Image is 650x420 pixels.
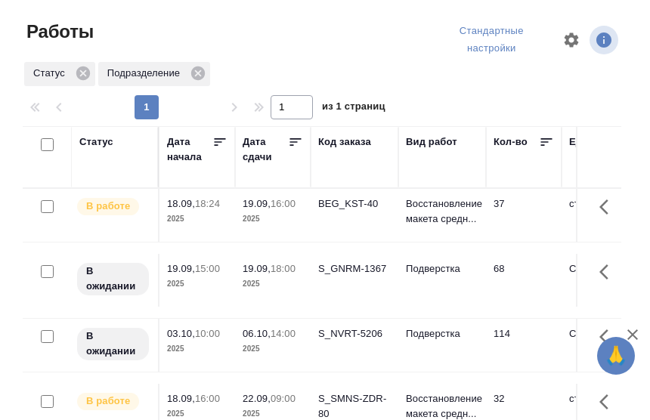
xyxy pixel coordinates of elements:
[76,196,150,217] div: Исполнитель выполняет работу
[318,326,391,341] div: S_NVRT-5206
[430,20,553,60] div: split button
[243,212,303,227] p: 2025
[590,189,627,225] button: Здесь прячутся важные кнопки
[243,134,288,165] div: Дата сдачи
[243,341,303,357] p: 2025
[243,263,271,274] p: 19.09,
[562,189,649,242] td: страница
[318,261,391,276] div: S_GNRM-1367
[318,196,391,212] div: BEG_KST-40
[23,20,94,44] span: Работы
[243,328,271,339] p: 06.10,
[603,340,629,372] span: 🙏
[167,134,212,165] div: Дата начала
[98,62,210,86] div: Подразделение
[590,26,621,54] span: Посмотреть информацию
[569,134,606,150] div: Ед. изм
[86,264,140,294] p: В ожидании
[167,328,195,339] p: 03.10,
[271,393,296,404] p: 09:00
[406,326,478,341] p: Подверстка
[195,263,220,274] p: 15:00
[590,319,627,355] button: Здесь прячутся важные кнопки
[167,393,195,404] p: 18.09,
[24,62,95,86] div: Статус
[271,328,296,339] p: 14:00
[271,263,296,274] p: 18:00
[167,212,227,227] p: 2025
[243,393,271,404] p: 22.09,
[195,198,220,209] p: 18:24
[86,329,140,359] p: В ожидании
[406,196,478,227] p: Восстановление макета средн...
[271,198,296,209] p: 16:00
[243,276,303,292] p: 2025
[322,97,385,119] span: из 1 страниц
[562,319,649,372] td: Страница А4
[76,326,150,362] div: Исполнитель назначен, приступать к работе пока рано
[86,199,130,214] p: В работе
[406,261,478,276] p: Подверстка
[167,263,195,274] p: 19.09,
[486,319,562,372] td: 114
[590,254,627,290] button: Здесь прячутся важные кнопки
[406,134,457,150] div: Вид работ
[76,391,150,412] div: Исполнитель выполняет работу
[79,134,113,150] div: Статус
[167,276,227,292] p: 2025
[167,198,195,209] p: 18.09,
[486,254,562,307] td: 68
[76,261,150,297] div: Исполнитель назначен, приступать к работе пока рано
[486,189,562,242] td: 37
[553,22,590,58] span: Настроить таблицу
[562,254,649,307] td: Страница А4
[107,66,185,81] p: Подразделение
[33,66,70,81] p: Статус
[167,341,227,357] p: 2025
[590,384,627,420] button: Здесь прячутся важные кнопки
[243,198,271,209] p: 19.09,
[195,328,220,339] p: 10:00
[318,134,371,150] div: Код заказа
[494,134,528,150] div: Кол-во
[597,337,635,375] button: 🙏
[86,394,130,409] p: В работе
[195,393,220,404] p: 16:00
